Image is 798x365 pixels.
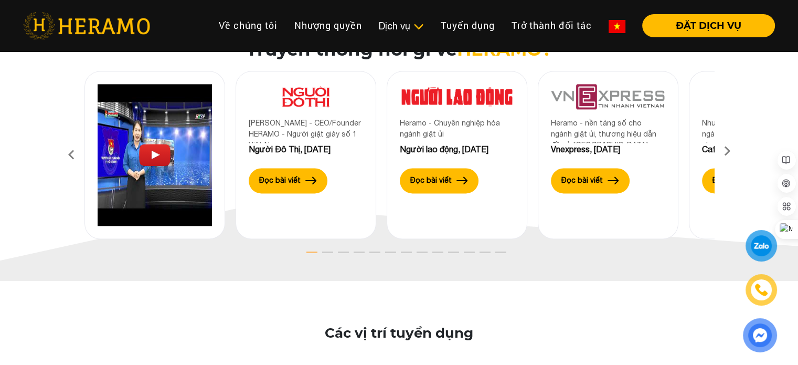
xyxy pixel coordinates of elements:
button: 3 [331,250,342,260]
img: arrow [608,176,619,184]
button: 5 [363,250,373,260]
label: Đọc bài viết [561,175,603,186]
button: ĐẶT DỊCH VỤ [642,14,775,37]
img: 9.png [551,84,665,109]
label: Đọc bài viết [259,175,301,186]
img: arrow [456,176,468,184]
img: subToggleIcon [413,22,424,32]
button: 2 [315,250,326,260]
button: 11 [457,250,467,260]
img: vn-flag.png [609,20,625,33]
label: Đọc bài viết [712,175,754,186]
button: 1 [300,250,310,260]
div: Người lao động, [DATE] [400,143,514,155]
div: Heramo - nền tảng số cho ngành giặt ủi, thương hiệu dẫn đầu ở [GEOGRAPHIC_DATA] [551,118,665,143]
h3: Các vị trí tuyển dụng [197,325,601,341]
button: 7 [394,250,405,260]
img: phone-icon [756,284,767,296]
img: heramo-logo.png [23,12,150,39]
div: Dịch vụ [379,19,424,33]
div: [PERSON_NAME] - CEO/Founder HERAMO - Người giặt giày số 1 Việt Nam [249,118,363,143]
button: 9 [425,250,436,260]
img: Play Video [139,144,171,166]
button: 8 [410,250,420,260]
button: 4 [347,250,357,260]
img: arrow [305,176,317,184]
div: Vnexpress, [DATE] [551,143,665,155]
a: Trở thành đối tác [503,14,600,37]
div: Heramo - Chuyên nghiệp hóa ngành giặt ủi [400,118,514,143]
img: 11.png [249,84,363,109]
label: Đọc bài viết [410,175,452,186]
button: 10 [441,250,452,260]
a: phone-icon [747,276,775,304]
a: Tuyển dụng [432,14,503,37]
button: 12 [473,250,483,260]
a: Nhượng quyền [286,14,370,37]
button: 13 [488,250,499,260]
img: Heramo introduction video [98,84,212,226]
a: Về chúng tôi [210,14,286,37]
button: 6 [378,250,389,260]
div: Người Đô Thị, [DATE] [249,143,363,155]
img: 10.png [400,84,514,109]
a: ĐẶT DỊCH VỤ [634,21,775,30]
